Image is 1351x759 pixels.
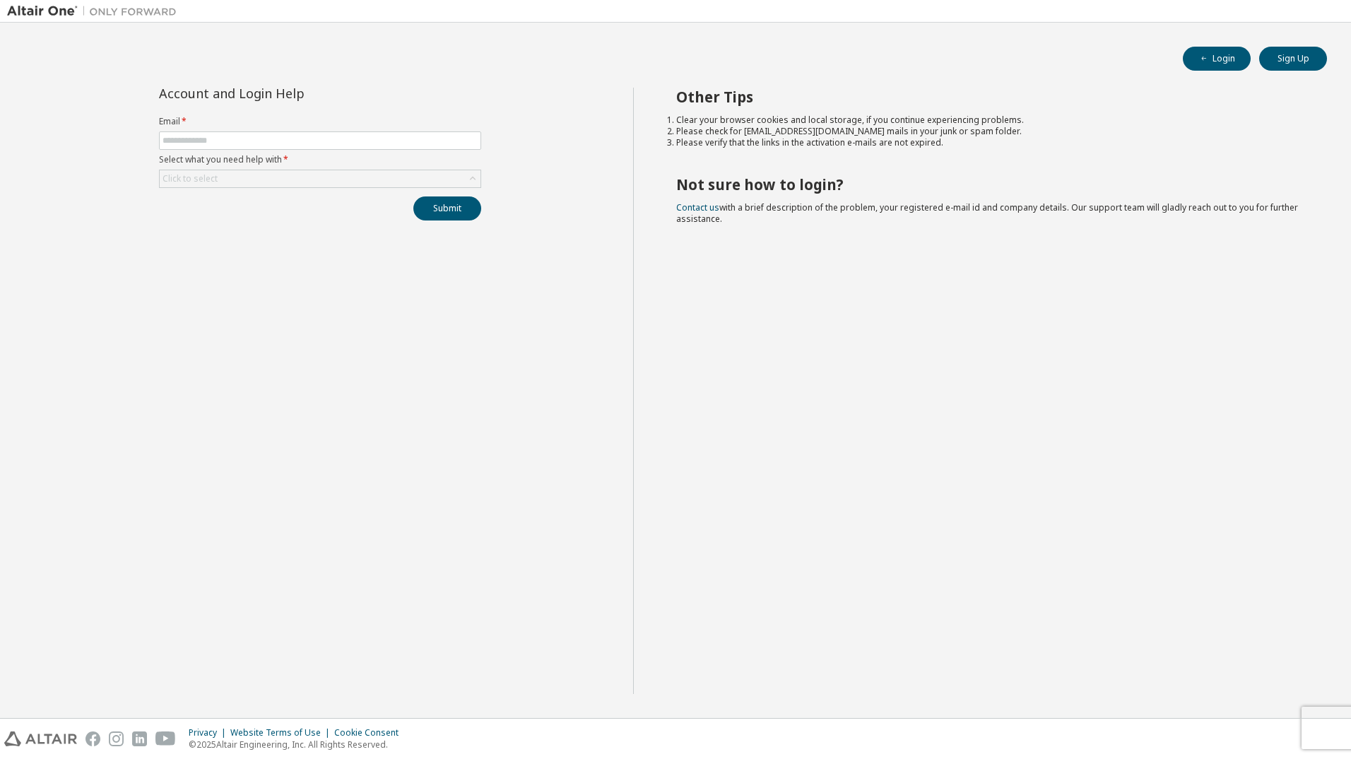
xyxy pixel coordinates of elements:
img: altair_logo.svg [4,731,77,746]
button: Login [1183,47,1251,71]
h2: Other Tips [676,88,1302,106]
button: Submit [413,196,481,220]
button: Sign Up [1259,47,1327,71]
div: Privacy [189,727,230,739]
div: Click to select [163,173,218,184]
label: Select what you need help with [159,154,481,165]
p: © 2025 Altair Engineering, Inc. All Rights Reserved. [189,739,407,751]
img: youtube.svg [155,731,176,746]
a: Contact us [676,201,719,213]
img: facebook.svg [85,731,100,746]
div: Website Terms of Use [230,727,334,739]
span: with a brief description of the problem, your registered e-mail id and company details. Our suppo... [676,201,1298,225]
img: Altair One [7,4,184,18]
li: Clear your browser cookies and local storage, if you continue experiencing problems. [676,114,1302,126]
div: Click to select [160,170,480,187]
img: linkedin.svg [132,731,147,746]
li: Please check for [EMAIL_ADDRESS][DOMAIN_NAME] mails in your junk or spam folder. [676,126,1302,137]
div: Cookie Consent [334,727,407,739]
li: Please verify that the links in the activation e-mails are not expired. [676,137,1302,148]
label: Email [159,116,481,127]
h2: Not sure how to login? [676,175,1302,194]
img: instagram.svg [109,731,124,746]
div: Account and Login Help [159,88,417,99]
